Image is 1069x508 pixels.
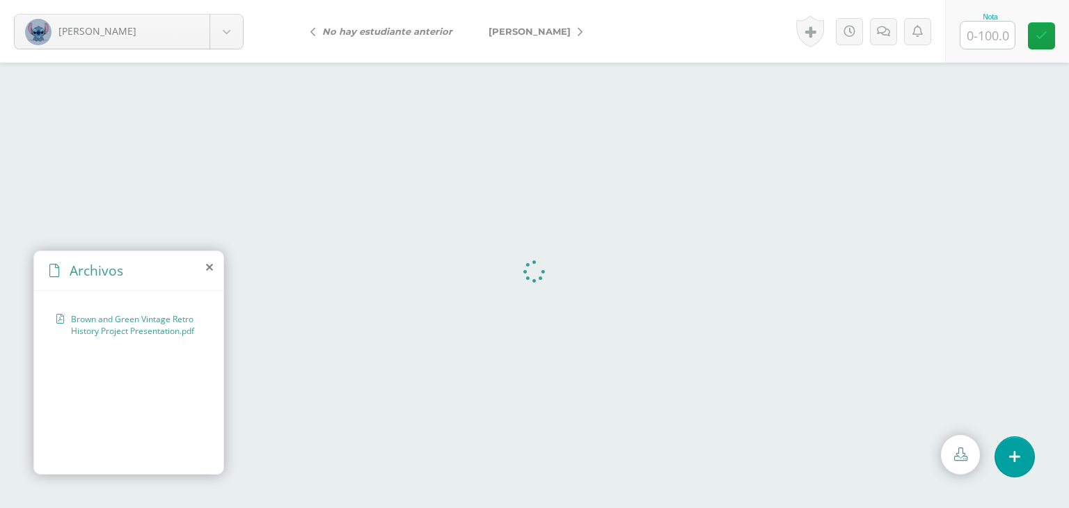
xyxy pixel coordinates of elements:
i: close [206,262,213,273]
span: [PERSON_NAME] [58,24,136,38]
span: Brown and Green Vintage Retro History Project Presentation.pdf [71,313,194,337]
i: No hay estudiante anterior [322,26,452,37]
span: Archivos [70,261,123,280]
div: Nota [960,13,1021,21]
a: No hay estudiante anterior [299,15,470,48]
input: 0-100.0 [960,22,1015,49]
a: [PERSON_NAME] [15,15,243,49]
a: [PERSON_NAME] [470,15,594,48]
span: [PERSON_NAME] [489,26,571,37]
img: 29ac5ffdf83251a2de755eb7c64e2452.png [25,19,52,45]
